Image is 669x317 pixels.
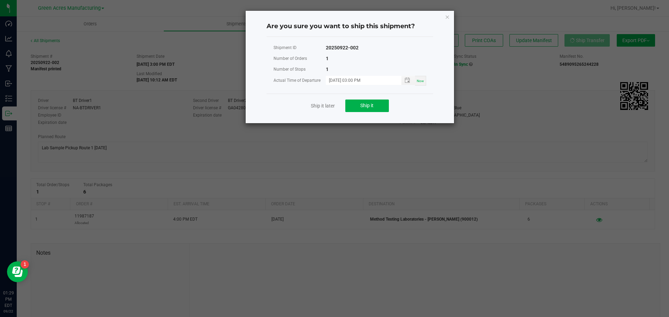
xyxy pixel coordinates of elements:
a: Ship it later [311,102,335,109]
span: Ship it [360,103,374,108]
span: Toggle popup [401,76,415,85]
div: 1 [326,65,329,74]
h4: Are you sure you want to ship this shipment? [267,22,433,31]
button: Close [445,13,450,21]
iframe: Resource center [7,261,28,282]
div: 20250922-002 [326,43,359,52]
span: Now [417,79,424,83]
div: Number of Orders [274,54,326,63]
iframe: Resource center unread badge [21,260,29,269]
input: MM/dd/yyyy HH:MM a [326,76,394,85]
div: 1 [326,54,329,63]
div: Shipment ID [274,43,326,52]
div: Actual Time of Departure [274,76,326,85]
button: Ship it [345,100,389,112]
div: Number of Stops [274,65,326,74]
